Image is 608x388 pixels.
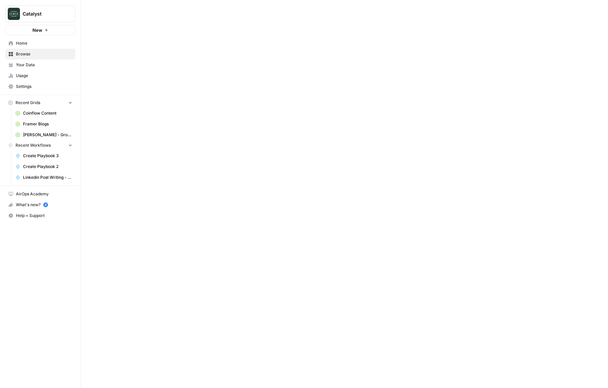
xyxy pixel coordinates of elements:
span: Your Data [16,62,72,68]
div: What's new? [6,200,75,210]
span: New [32,27,42,33]
span: Create Playbook 2 [23,164,72,170]
span: Create Playbook 3 [23,153,72,159]
span: Settings [16,83,72,90]
button: Workspace: Catalyst [5,5,75,22]
span: Home [16,40,72,46]
span: Coinflow Content [23,110,72,116]
a: Coinflow Content [13,108,75,119]
a: Browse [5,49,75,59]
a: Usage [5,70,75,81]
span: AirOps Academy [16,191,72,197]
text: 5 [45,203,46,207]
a: AirOps Academy [5,189,75,199]
span: Recent Grids [16,100,40,106]
span: Usage [16,73,72,79]
a: [PERSON_NAME] - Ground Content - [DATE] [13,129,75,140]
a: Create Playbook 2 [13,161,75,172]
a: Linkedin Post Writing - [DATE] [13,172,75,183]
span: Framer Blogs [23,121,72,127]
span: Help + Support [16,213,72,219]
a: Create Playbook 3 [13,150,75,161]
button: What's new? 5 [5,199,75,210]
span: Browse [16,51,72,57]
a: Home [5,38,75,49]
span: [PERSON_NAME] - Ground Content - [DATE] [23,132,72,138]
button: Help + Support [5,210,75,221]
span: Catalyst [23,10,64,17]
a: 5 [43,202,48,207]
img: Catalyst Logo [8,8,20,20]
button: Recent Workflows [5,140,75,150]
button: New [5,25,75,35]
span: Linkedin Post Writing - [DATE] [23,174,72,180]
button: Recent Grids [5,98,75,108]
a: Framer Blogs [13,119,75,129]
span: Recent Workflows [16,142,51,148]
a: Your Data [5,59,75,70]
a: Settings [5,81,75,92]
